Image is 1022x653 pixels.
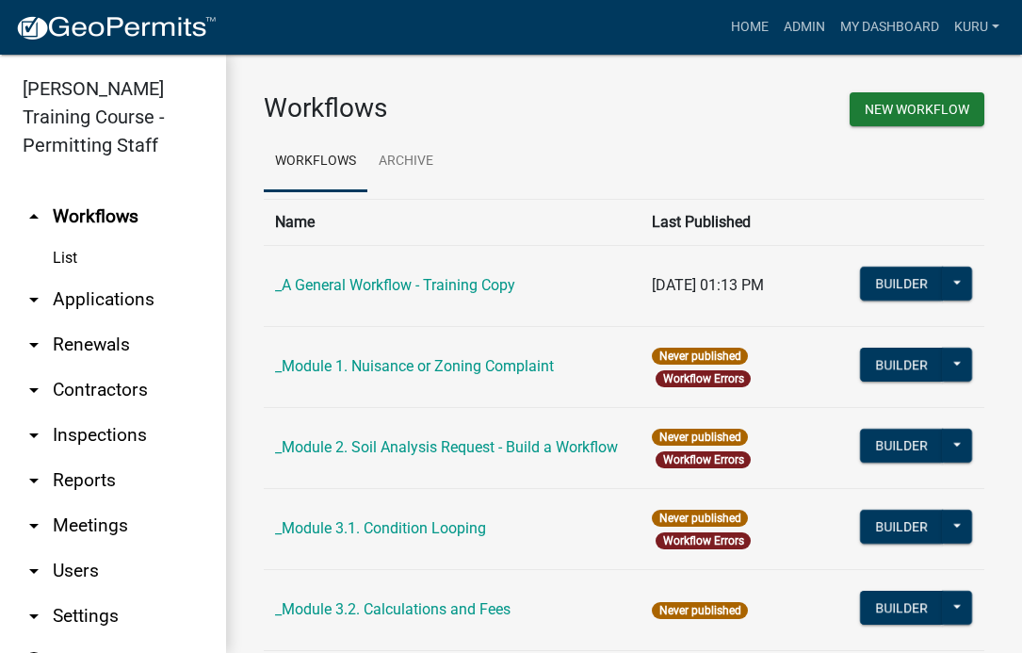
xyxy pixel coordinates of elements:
[264,199,641,245] th: Name
[275,600,511,618] a: _Module 3.2. Calculations and Fees
[850,92,984,126] button: New Workflow
[23,424,45,447] i: arrow_drop_down
[275,519,486,537] a: _Module 3.1. Condition Looping
[275,276,515,294] a: _A General Workflow - Training Copy
[652,602,747,619] span: Never published
[23,469,45,492] i: arrow_drop_down
[860,429,943,463] button: Builder
[663,372,744,385] a: Workflow Errors
[23,514,45,537] i: arrow_drop_down
[652,348,747,365] span: Never published
[23,334,45,356] i: arrow_drop_down
[641,199,848,245] th: Last Published
[723,9,776,45] a: Home
[23,205,45,228] i: arrow_drop_up
[663,453,744,466] a: Workflow Errors
[23,560,45,582] i: arrow_drop_down
[860,348,943,382] button: Builder
[860,267,943,301] button: Builder
[23,605,45,628] i: arrow_drop_down
[652,429,747,446] span: Never published
[776,9,833,45] a: Admin
[833,9,947,45] a: My Dashboard
[663,534,744,547] a: Workflow Errors
[860,510,943,544] button: Builder
[652,276,764,294] span: [DATE] 01:13 PM
[275,357,554,375] a: _Module 1. Nuisance or Zoning Complaint
[860,591,943,625] button: Builder
[23,288,45,311] i: arrow_drop_down
[275,438,618,456] a: _Module 2. Soil Analysis Request - Build a Workflow
[947,9,1007,45] a: Kuru
[367,132,445,192] a: Archive
[264,132,367,192] a: Workflows
[23,379,45,401] i: arrow_drop_down
[264,92,610,124] h3: Workflows
[652,510,747,527] span: Never published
